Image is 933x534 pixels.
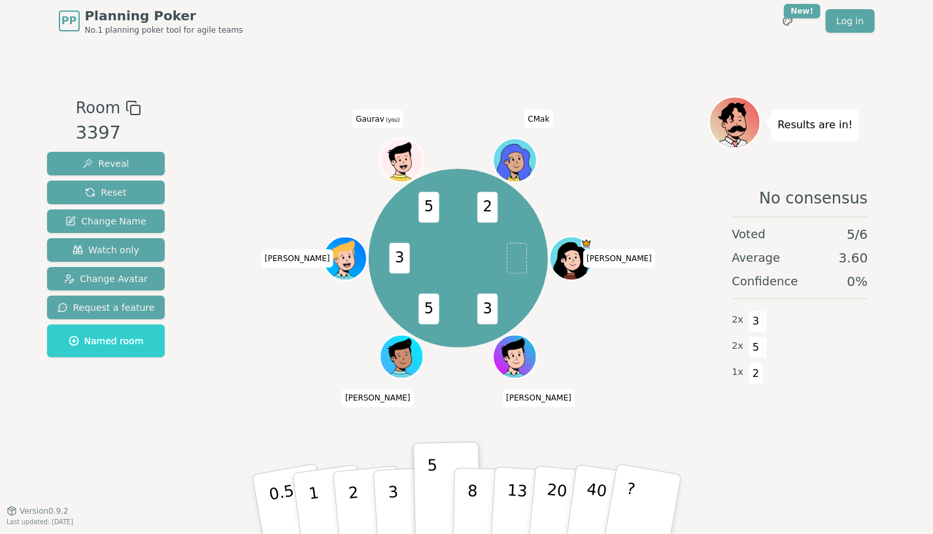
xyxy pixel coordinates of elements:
[778,116,853,134] p: Results are in!
[759,188,868,209] span: No consensus
[85,7,243,25] span: Planning Poker
[418,192,439,222] span: 5
[826,9,874,33] a: Log in
[7,518,73,525] span: Last updated: [DATE]
[76,96,120,120] span: Room
[418,294,439,325] span: 5
[732,339,744,353] span: 2 x
[47,267,165,291] button: Change Avatar
[61,13,76,29] span: PP
[69,334,144,347] span: Named room
[847,272,868,291] span: 0 %
[64,272,148,285] span: Change Avatar
[47,181,165,204] button: Reset
[58,301,155,314] span: Request a feature
[82,157,129,170] span: Reveal
[839,249,868,267] span: 3.60
[477,192,498,222] span: 2
[732,272,798,291] span: Confidence
[73,243,139,257] span: Watch only
[776,9,800,33] button: New!
[384,116,400,122] span: (you)
[342,389,414,407] span: Click to change your name
[503,389,575,407] span: Click to change your name
[85,25,243,35] span: No.1 planning poker tool for agile teams
[47,152,165,175] button: Reveal
[477,294,498,325] span: 3
[381,139,422,181] button: Click to change your avatar
[47,238,165,262] button: Watch only
[749,310,764,332] span: 3
[47,296,165,319] button: Request a feature
[847,225,868,243] span: 5 / 6
[76,120,141,147] div: 3397
[749,336,764,359] span: 5
[581,238,592,249] span: Cristina is the host
[732,249,781,267] span: Average
[7,506,69,516] button: Version0.9.2
[732,365,744,380] span: 1 x
[47,325,165,357] button: Named room
[525,109,553,128] span: Click to change your name
[390,243,410,274] span: 3
[20,506,69,516] span: Version 0.9.2
[352,109,403,128] span: Click to change your name
[784,4,821,18] div: New!
[262,249,333,268] span: Click to change your name
[749,363,764,385] span: 2
[65,215,146,228] span: Change Name
[732,225,766,243] span: Voted
[47,209,165,233] button: Change Name
[427,456,438,527] p: 5
[732,313,744,327] span: 2 x
[59,7,243,35] a: PPPlanning PokerNo.1 planning poker tool for agile teams
[583,249,655,268] span: Click to change your name
[85,186,126,199] span: Reset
